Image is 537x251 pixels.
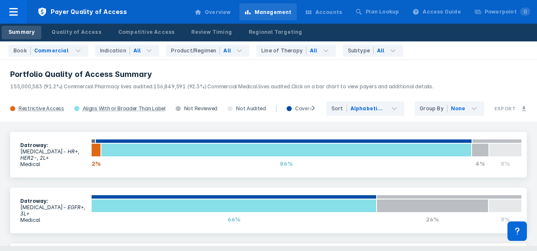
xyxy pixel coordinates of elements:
div: Group By [420,105,447,112]
span: Click on a bar chart to view payers and additional details. [291,83,434,90]
section: [MEDICAL_DATA] [15,193,91,228]
a: Quality of Access [45,26,108,39]
a: Datroway:[MEDICAL_DATA]- EGFR+, 3L+Medical66%26%8% [10,188,527,233]
div: Summary [8,28,35,36]
div: Sort [331,105,347,112]
div: Competitive Access [118,28,175,36]
i: - EGFR+, 3L+ [20,204,85,217]
div: 86% [101,157,471,170]
div: Accounts [315,8,342,16]
div: Book [14,47,31,55]
div: Quality of Access [52,28,101,36]
div: Subtype [348,47,374,55]
div: Product/Regimen [171,47,220,55]
div: Not Reviewed [171,105,222,112]
a: Regional Targeting [242,26,309,39]
div: Line of Therapy [261,47,306,55]
div: All [223,47,231,55]
a: Review Timing [184,26,239,39]
div: 2% [91,157,101,170]
div: Commercial [34,47,68,55]
div: Regional Targeting [249,28,302,36]
div: 66% [91,213,377,226]
div: Management [255,8,292,16]
i: - HR+, HER2-, 2L+ [20,148,79,161]
div: Covered [282,105,321,112]
a: Management [239,3,297,20]
div: All [377,47,385,55]
div: 26% [377,213,488,226]
div: Aligns With or Broader Than Label [83,105,165,112]
span: 155,000,583 (91.2%) Commercial Pharmacy lives audited. [10,83,153,90]
a: Datroway:[MEDICAL_DATA]- HR+, HER2-, 2L+Medical2%86%4%8% [10,132,527,177]
section: [MEDICAL_DATA] [15,137,91,172]
a: Summary [2,26,41,39]
div: Alphabetically (A -> Z) [350,105,385,112]
div: 8% [488,213,522,226]
div: 8% [489,157,522,170]
div: Plan Lookup [366,8,399,16]
div: Access Guide [423,8,461,16]
a: Accounts [300,3,347,20]
p: Medical [20,161,86,167]
p: Medical [20,217,86,223]
div: Review Timing [191,28,232,36]
span: 0 [520,8,530,16]
button: Export [489,101,532,117]
div: Restrictive Access [19,105,64,112]
div: Powerpoint [485,8,530,16]
b: Datroway : [20,198,48,204]
b: Datroway : [20,142,48,148]
div: 4% [472,157,489,170]
div: All [133,47,141,55]
h3: Export [494,106,516,112]
a: Overview [190,3,236,20]
div: Contact Support [507,221,527,241]
div: All [310,47,317,55]
div: Overview [205,8,231,16]
a: Competitive Access [111,26,182,39]
div: Not Audited [222,105,271,112]
div: Indication [100,47,130,55]
div: None [451,105,466,112]
h3: Portfolio Quality of Access Summary [10,69,527,79]
span: 156,849,591 (92.3%) Commercial Medical lives audited. [153,83,291,90]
